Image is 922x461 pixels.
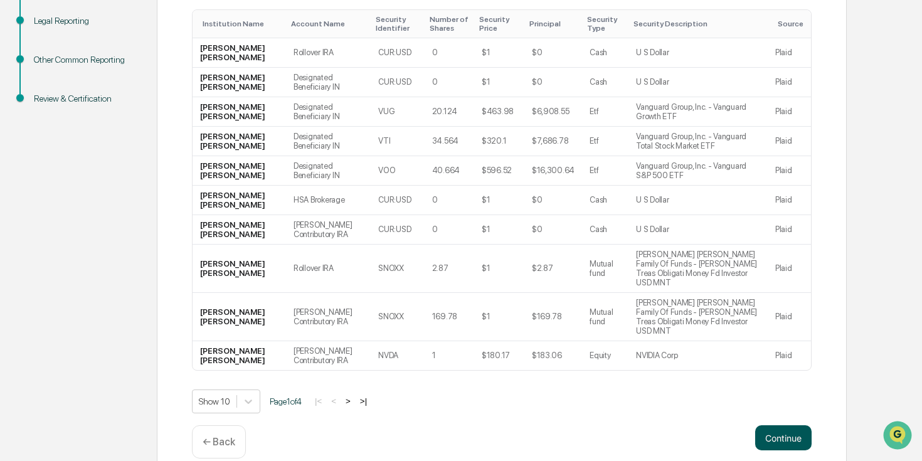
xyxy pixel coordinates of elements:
td: $6,908.55 [524,97,582,127]
td: [PERSON_NAME] [PERSON_NAME] [193,38,286,68]
a: Powered byPylon [88,212,152,222]
td: Designated Beneficiary IN [286,156,371,186]
div: Toggle SortBy [479,15,519,33]
td: U S Dollar [628,186,768,215]
td: Etf [582,156,628,186]
div: Toggle SortBy [430,15,469,33]
div: We're available if you need us! [43,109,159,119]
td: Plaid [768,215,811,245]
td: Rollover IRA [286,38,371,68]
td: [PERSON_NAME] [PERSON_NAME] [193,215,286,245]
td: SNOXX [371,245,425,293]
td: Plaid [768,97,811,127]
td: Plaid [768,293,811,341]
td: [PERSON_NAME] [PERSON_NAME] [193,127,286,156]
td: Mutual fund [582,245,628,293]
div: Toggle SortBy [203,19,281,28]
td: 0 [425,215,474,245]
td: 169.78 [425,293,474,341]
td: [PERSON_NAME] [PERSON_NAME] [193,68,286,97]
td: Plaid [768,156,811,186]
span: Attestations [103,158,156,171]
td: CUR:USD [371,68,425,97]
td: $169.78 [524,293,582,341]
td: U S Dollar [628,215,768,245]
td: Plaid [768,186,811,215]
td: $180.17 [474,341,524,370]
button: Continue [755,425,812,450]
td: 1 [425,341,474,370]
td: NVIDIA Corp [628,341,768,370]
td: VUG [371,97,425,127]
td: Designated Beneficiary IN [286,97,371,127]
span: Data Lookup [25,182,79,194]
td: $183.06 [524,341,582,370]
td: Vanguard Group, Inc. - Vanguard Growth ETF [628,97,768,127]
div: 🔎 [13,183,23,193]
iframe: Open customer support [882,420,916,453]
td: [PERSON_NAME] [PERSON_NAME] [193,156,286,186]
span: Pylon [125,213,152,222]
button: >| [356,396,371,406]
td: 40.664 [425,156,474,186]
td: [PERSON_NAME] [PERSON_NAME] [193,245,286,293]
td: 2.87 [425,245,474,293]
td: $0 [524,38,582,68]
td: Plaid [768,68,811,97]
td: $16,300.64 [524,156,582,186]
span: Preclearance [25,158,81,171]
td: $1 [474,293,524,341]
td: $1 [474,245,524,293]
td: Plaid [768,127,811,156]
a: 🖐️Preclearance [8,153,86,176]
button: |< [311,396,326,406]
div: Review & Certification [34,92,137,105]
td: Plaid [768,245,811,293]
img: 1746055101610-c473b297-6a78-478c-a979-82029cc54cd1 [13,96,35,119]
td: 0 [425,68,474,97]
td: CUR:USD [371,186,425,215]
td: $1 [474,38,524,68]
td: $1 [474,186,524,215]
input: Clear [33,57,207,70]
p: ← Back [203,436,235,448]
div: Other Common Reporting [34,53,137,66]
div: Toggle SortBy [376,15,420,33]
td: U S Dollar [628,68,768,97]
td: [PERSON_NAME] Contributory IRA [286,215,371,245]
button: Start new chat [213,100,228,115]
p: How can we help? [13,26,228,46]
td: 0 [425,38,474,68]
td: $1 [474,215,524,245]
span: Page 1 of 4 [270,396,302,406]
div: Toggle SortBy [529,19,577,28]
td: U S Dollar [628,38,768,68]
td: [PERSON_NAME] [PERSON_NAME] Family Of Funds - [PERSON_NAME] Treas Obligati Money Fd Investor USD MNT [628,293,768,341]
td: CUR:USD [371,215,425,245]
button: < [327,396,340,406]
td: Equity [582,341,628,370]
td: $1 [474,68,524,97]
td: [PERSON_NAME] Contributory IRA [286,293,371,341]
a: 🔎Data Lookup [8,177,84,199]
a: 🗄️Attestations [86,153,161,176]
td: $2.87 [524,245,582,293]
td: [PERSON_NAME] [PERSON_NAME] [193,97,286,127]
td: $0 [524,186,582,215]
td: [PERSON_NAME] Contributory IRA [286,341,371,370]
td: [PERSON_NAME] [PERSON_NAME] [193,186,286,215]
div: Toggle SortBy [291,19,366,28]
td: Etf [582,97,628,127]
td: SNOXX [371,293,425,341]
td: CUR:USD [371,38,425,68]
td: 34.564 [425,127,474,156]
td: $320.1 [474,127,524,156]
td: 0 [425,186,474,215]
td: $463.98 [474,97,524,127]
td: Cash [582,215,628,245]
button: > [342,396,354,406]
td: $7,686.78 [524,127,582,156]
td: Mutual fund [582,293,628,341]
